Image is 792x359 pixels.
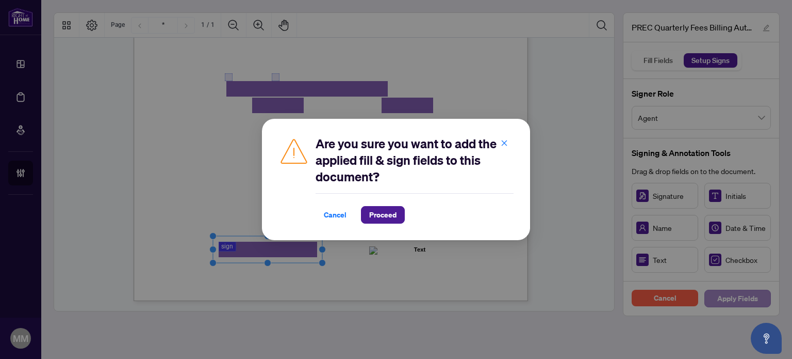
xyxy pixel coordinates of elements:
h2: Are you sure you want to add the applied fill & sign fields to this document? [316,135,514,185]
span: close [501,139,508,147]
button: Proceed [361,206,405,224]
button: Cancel [316,206,355,224]
button: Open asap [751,323,782,354]
span: Cancel [324,207,346,223]
span: Proceed [369,207,397,223]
